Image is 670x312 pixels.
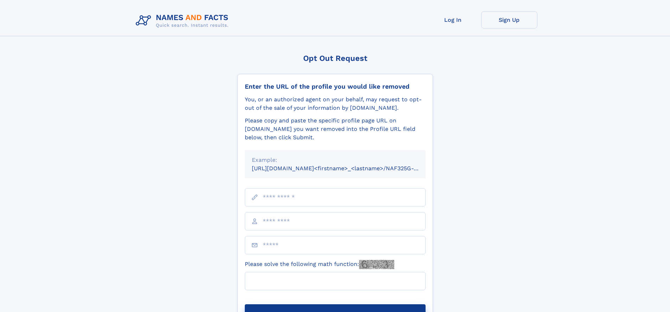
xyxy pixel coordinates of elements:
[252,165,439,172] small: [URL][DOMAIN_NAME]<firstname>_<lastname>/NAF325G-xxxxxxxx
[425,11,481,28] a: Log In
[481,11,537,28] a: Sign Up
[245,116,426,142] div: Please copy and paste the specific profile page URL on [DOMAIN_NAME] you want removed into the Pr...
[245,260,394,269] label: Please solve the following math function:
[133,11,234,30] img: Logo Names and Facts
[245,95,426,112] div: You, or an authorized agent on your behalf, may request to opt-out of the sale of your informatio...
[252,156,419,164] div: Example:
[245,83,426,90] div: Enter the URL of the profile you would like removed
[237,54,433,63] div: Opt Out Request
